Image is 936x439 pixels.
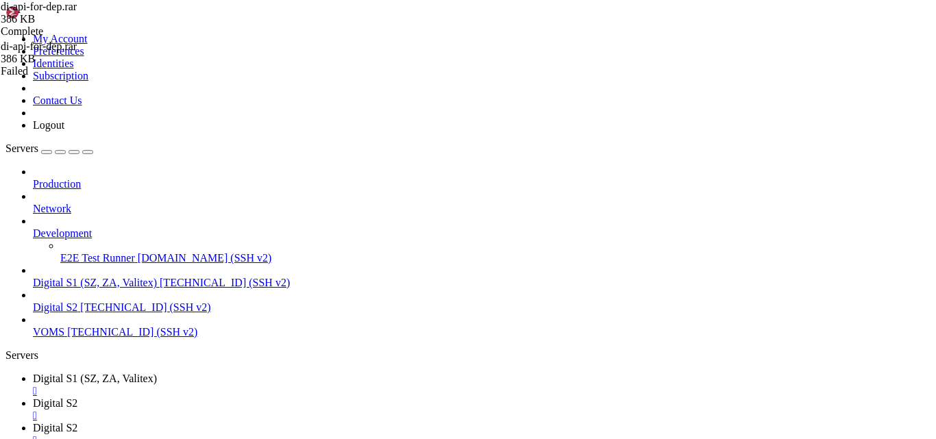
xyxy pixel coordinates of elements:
[1,1,138,25] span: di-api-for-dep.rar
[1,40,138,65] span: di-api-for-dep.rar
[1,1,77,12] span: di-api-for-dep.rar
[1,65,138,77] div: Failed
[1,53,138,65] div: 386 KB
[1,13,138,25] div: 386 KB
[1,40,77,52] span: di-api-for-dep.rar
[1,25,138,38] div: Complete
